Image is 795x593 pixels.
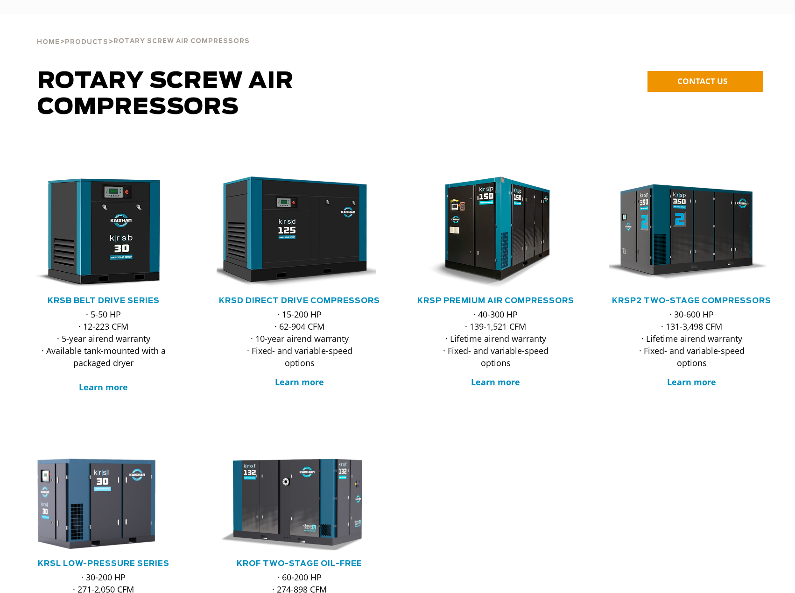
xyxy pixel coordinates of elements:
a: KRSP2 Two-Stage Compressors [612,297,771,304]
a: Learn more [275,376,324,388]
span: Products [65,39,108,45]
a: KRSB Belt Drive Series [48,297,160,304]
span: CONTACT US [677,76,727,86]
div: krof132 [217,456,383,551]
img: krsd125 [210,176,376,289]
a: Learn more [471,376,520,388]
div: krsp350 [609,176,775,289]
p: · 40-300 HP · 139-1,521 CFM · Lifetime airend warranty · Fixed- and variable-speed options [431,308,560,369]
img: krsp350 [602,176,768,289]
a: KRSP Premium Air Compressors [417,297,574,304]
div: krsb30 [21,176,187,289]
div: > > [37,14,250,49]
img: krsl30 [14,456,180,551]
img: krof132 [210,456,376,551]
a: CONTACT US [647,71,763,92]
a: Home [37,37,60,46]
a: Learn more [667,376,716,388]
p: · 30-600 HP · 131-3,498 CFM · Lifetime airend warranty · Fixed- and variable-speed options [627,308,756,369]
p: · 5-50 HP · 12-223 CFM · 5-year airend warranty · Available tank-mounted with a packaged dryer [39,308,168,393]
a: KRSL Low-Pressure Series [38,560,169,567]
span: Home [37,39,60,45]
a: KROF TWO-STAGE OIL-FREE [237,560,362,567]
a: Products [65,37,108,46]
div: krsd125 [217,176,383,289]
p: · 15-200 HP · 62-904 CFM · 10-year airend warranty · Fixed- and variable-speed options [235,308,364,369]
a: KRSD Direct Drive Compressors [219,297,380,304]
span: Rotary Screw Air Compressors [113,38,250,44]
span: Rotary Screw Air Compressors [37,70,294,119]
a: Learn more [79,381,128,393]
img: krsb30 [14,176,180,289]
div: krsp150 [413,176,579,289]
img: krsp150 [406,176,572,289]
div: krsl30 [21,456,187,551]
